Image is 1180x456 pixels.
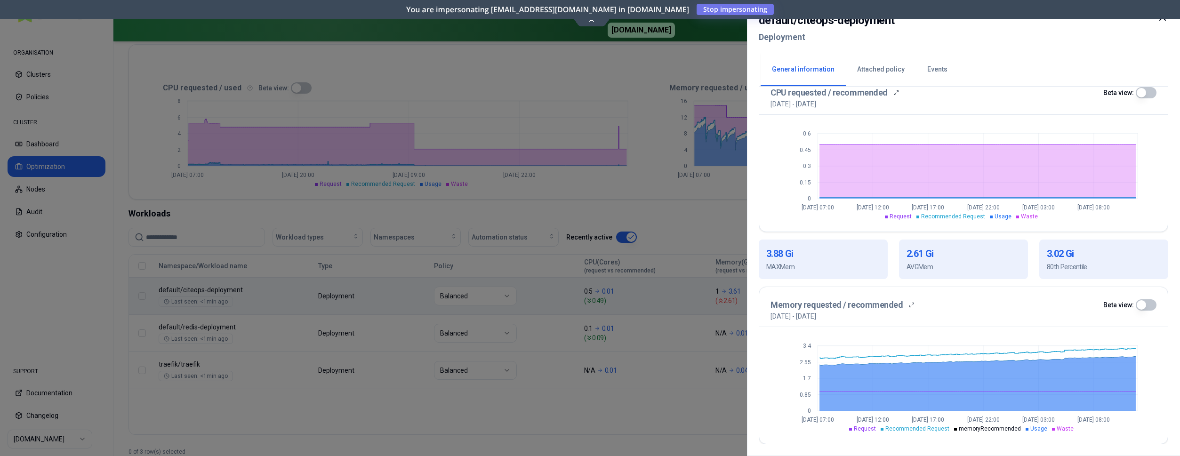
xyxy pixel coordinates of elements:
[854,425,876,432] span: Request
[802,416,834,423] tspan: [DATE] 07:00
[803,163,811,169] tspan: 0.3
[771,298,903,312] h3: Memory requested / recommended
[1047,262,1161,272] p: 80th Percentile
[771,312,816,321] p: [DATE] - [DATE]
[857,416,889,423] tspan: [DATE] 12:00
[912,204,944,211] tspan: [DATE] 17:00
[771,86,888,99] h3: CPU requested / recommended
[759,12,894,29] h2: default / citeops-deployment
[1022,204,1055,211] tspan: [DATE] 03:00
[800,359,811,366] tspan: 2.55
[803,130,811,137] tspan: 0.6
[800,147,811,153] tspan: 0.45
[1047,247,1161,260] h1: 3.02 Gi
[916,53,959,86] button: Events
[800,179,811,186] tspan: 0.15
[803,343,811,349] tspan: 3.4
[857,204,889,211] tspan: [DATE] 12:00
[1077,204,1110,211] tspan: [DATE] 08:00
[995,213,1011,220] span: Usage
[1057,425,1074,432] span: Waste
[912,416,944,423] tspan: [DATE] 17:00
[1103,89,1134,96] label: Beta view:
[967,416,1000,423] tspan: [DATE] 22:00
[907,262,1020,272] p: AVG Mem
[1022,416,1055,423] tspan: [DATE] 03:00
[885,425,949,432] span: Recommended Request
[1077,416,1110,423] tspan: [DATE] 08:00
[890,213,912,220] span: Request
[800,392,811,398] tspan: 0.85
[967,204,1000,211] tspan: [DATE] 22:00
[907,247,1020,260] h1: 2.61 Gi
[802,204,834,211] tspan: [DATE] 07:00
[1030,425,1047,432] span: Usage
[808,195,811,202] tspan: 0
[921,213,985,220] span: Recommended Request
[1103,302,1134,308] label: Beta view:
[959,425,1021,432] span: memoryRecommended
[846,53,916,86] button: Attached policy
[766,262,880,272] p: MAX Mem
[761,53,846,86] button: General information
[808,408,811,414] tspan: 0
[803,375,811,382] tspan: 1.7
[759,29,894,46] h2: Deployment
[1021,213,1038,220] span: Waste
[766,247,880,260] h1: 3.88 Gi
[771,99,816,109] p: [DATE] - [DATE]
